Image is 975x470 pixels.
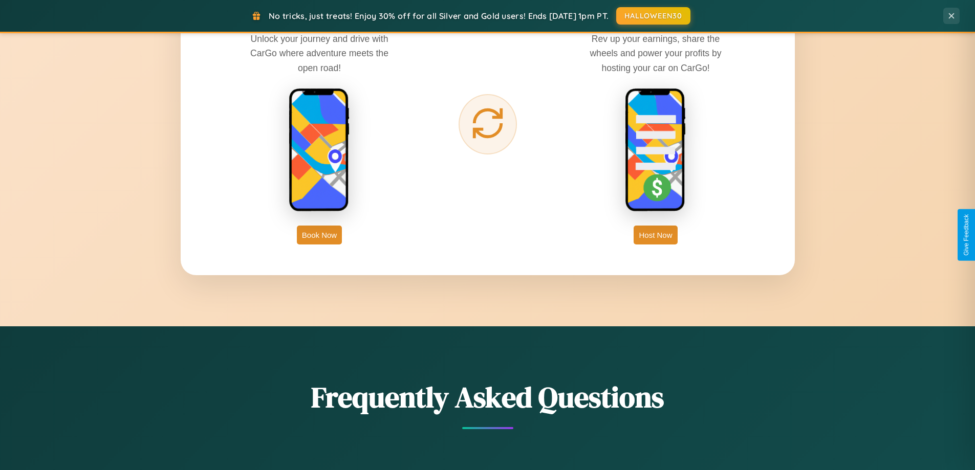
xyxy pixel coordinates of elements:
p: Rev up your earnings, share the wheels and power your profits by hosting your car on CarGo! [579,32,732,75]
span: No tricks, just treats! Enjoy 30% off for all Silver and Gold users! Ends [DATE] 1pm PT. [269,11,609,21]
h2: Frequently Asked Questions [181,377,795,417]
button: Book Now [297,226,342,244]
button: HALLOWEEN30 [616,7,690,25]
p: Unlock your journey and drive with CarGo where adventure meets the open road! [243,32,396,75]
img: rent phone [289,88,350,213]
img: host phone [625,88,686,213]
button: Host Now [634,226,677,244]
div: Give Feedback [963,214,970,256]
